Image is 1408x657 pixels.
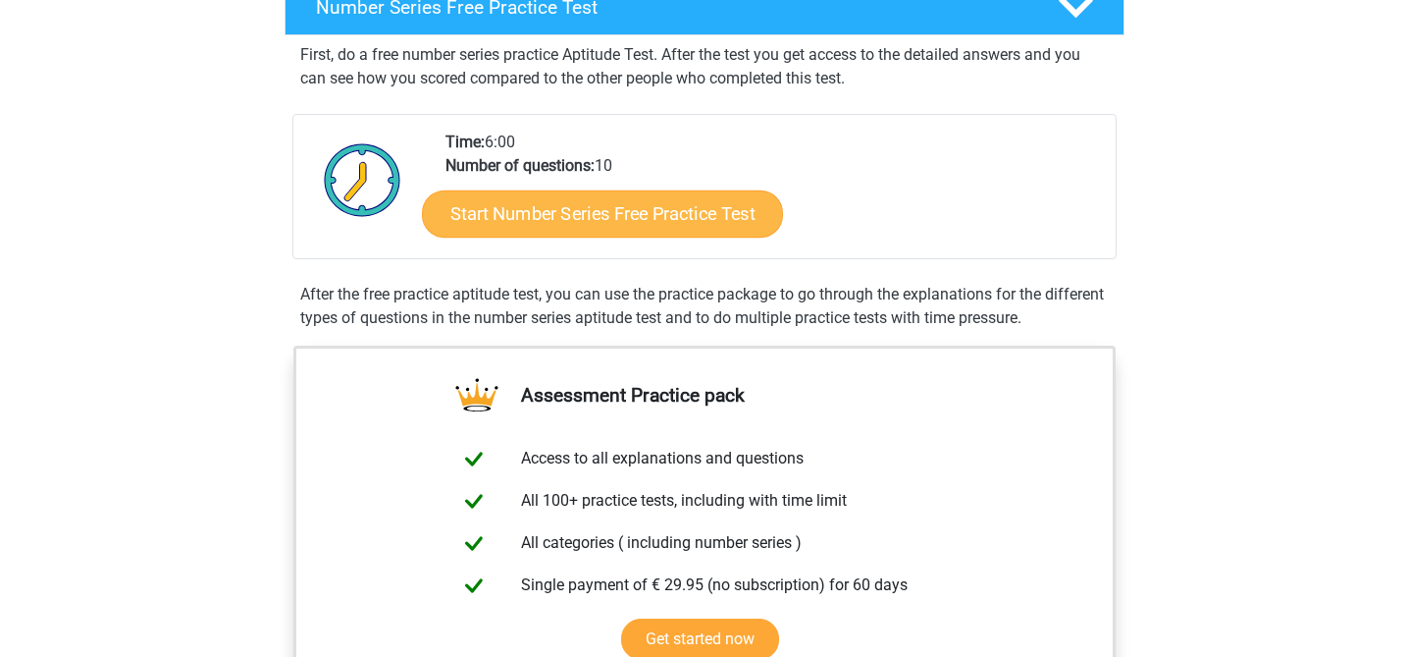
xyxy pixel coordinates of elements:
b: Time: [445,133,485,151]
img: Clock [313,131,412,229]
a: Start Number Series Free Practice Test [422,190,783,237]
b: Number of questions: [445,156,595,175]
p: First, do a free number series practice Aptitude Test. After the test you get access to the detai... [300,43,1109,90]
div: After the free practice aptitude test, you can use the practice package to go through the explana... [292,283,1117,330]
div: 6:00 10 [431,131,1115,258]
